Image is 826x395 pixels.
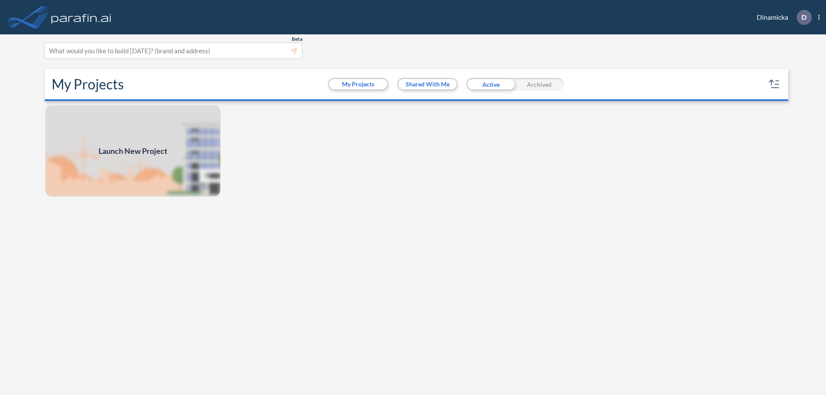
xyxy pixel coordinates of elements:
[45,104,221,197] a: Launch New Project
[515,78,564,91] div: Archived
[49,9,113,26] img: logo
[292,36,302,43] span: Beta
[744,10,820,25] div: Dinamicka
[99,145,167,157] span: Launch New Project
[329,79,387,89] button: My Projects
[466,78,515,91] div: Active
[52,76,124,92] h2: My Projects
[767,77,781,91] button: sort
[801,13,807,21] p: D
[398,79,456,89] button: Shared With Me
[45,104,221,197] img: add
